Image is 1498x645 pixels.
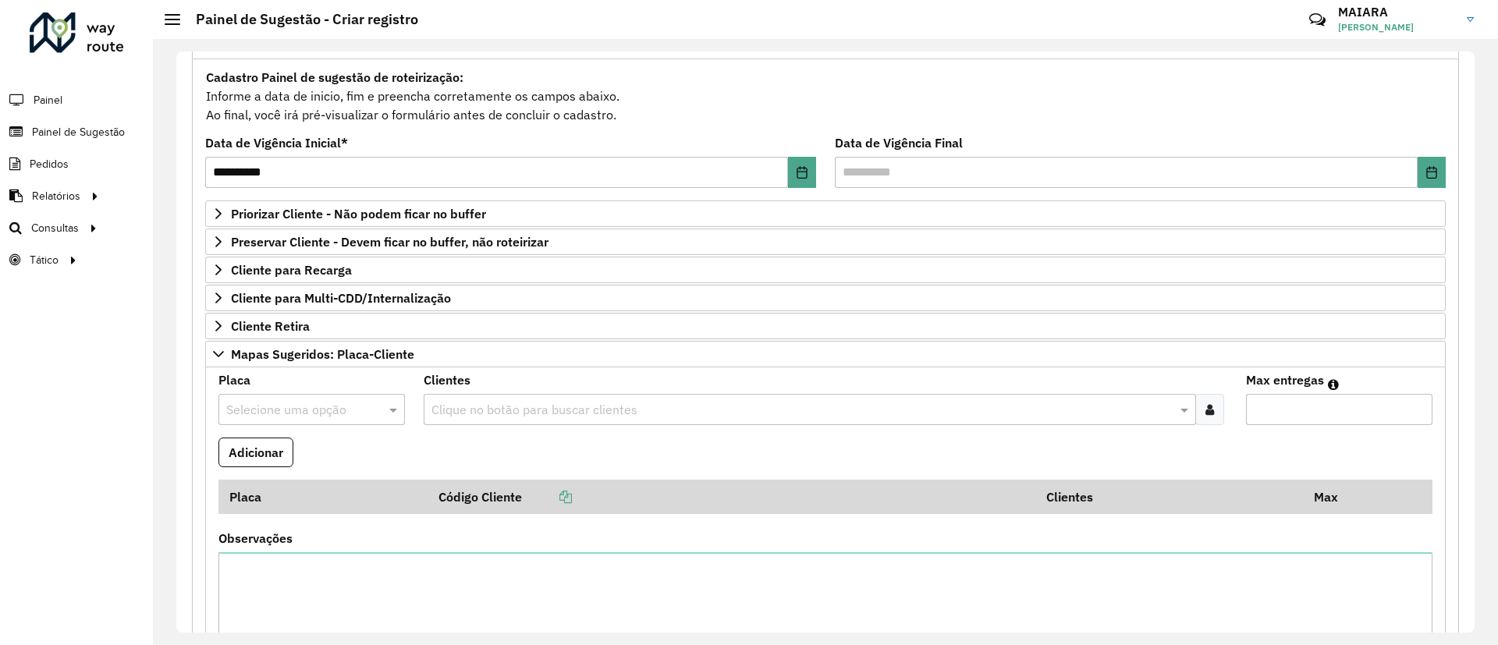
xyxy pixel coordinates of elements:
th: Placa [218,480,428,513]
h2: Painel de Sugestão - Criar registro [180,11,418,28]
button: Choose Date [788,157,816,188]
label: Max entregas [1246,370,1324,389]
a: Cliente para Multi-CDD/Internalização [205,285,1446,311]
span: Consultas [31,220,79,236]
label: Observações [218,529,293,548]
span: Painel [34,92,62,108]
button: Adicionar [218,438,293,467]
a: Cliente Retira [205,313,1446,339]
h3: MAIARA [1338,5,1455,19]
div: Informe a data de inicio, fim e preencha corretamente os campos abaixo. Ao final, você irá pré-vi... [205,67,1446,125]
th: Max [1304,480,1366,513]
em: Máximo de clientes que serão colocados na mesma rota com os clientes informados [1328,378,1339,391]
span: Cliente para Multi-CDD/Internalização [231,292,451,304]
th: Código Cliente [428,480,1036,513]
a: Cliente para Recarga [205,257,1446,283]
span: Preservar Cliente - Devem ficar no buffer, não roteirizar [231,236,548,248]
span: Mapas Sugeridos: Placa-Cliente [231,348,414,360]
span: Cliente Retira [231,320,310,332]
span: Pedidos [30,156,69,172]
a: Preservar Cliente - Devem ficar no buffer, não roteirizar [205,229,1446,255]
span: Relatórios [32,188,80,204]
label: Clientes [424,370,470,389]
a: Mapas Sugeridos: Placa-Cliente [205,341,1446,367]
span: Tático [30,252,59,268]
th: Clientes [1035,480,1303,513]
span: [PERSON_NAME] [1338,20,1455,34]
a: Copiar [522,489,572,505]
a: Priorizar Cliente - Não podem ficar no buffer [205,200,1446,227]
span: Painel de Sugestão [32,124,125,140]
span: Cliente para Recarga [231,264,352,276]
button: Choose Date [1418,157,1446,188]
label: Data de Vigência Inicial [205,133,348,152]
label: Placa [218,370,250,389]
label: Data de Vigência Final [835,133,963,152]
a: Contato Rápido [1301,3,1334,37]
span: Priorizar Cliente - Não podem ficar no buffer [231,207,486,220]
strong: Cadastro Painel de sugestão de roteirização: [206,69,463,85]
